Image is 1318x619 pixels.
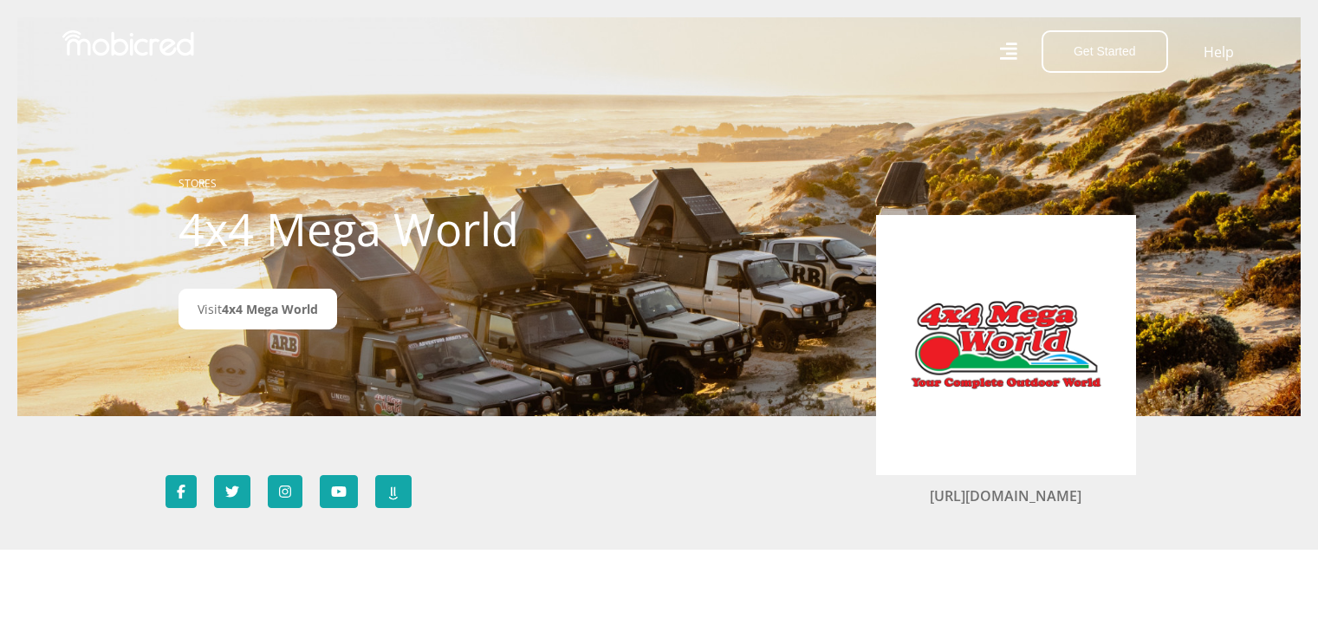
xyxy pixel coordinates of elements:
a: STORES [179,176,217,191]
a: Follow 4x4 Mega World on Instagram [268,475,302,508]
a: Follow 4x4 Mega World on Twitter [214,475,250,508]
h1: 4x4 Mega World [179,202,564,256]
a: Follow 4x4 Mega World on Facebook [166,475,197,508]
a: Review 4x4 Mega World on Hellopeter [375,475,412,508]
a: Help [1203,41,1235,63]
img: hp_icon.svg [386,485,400,502]
span: 4x4 Mega World [222,301,318,317]
a: Subscribe to 4x4 Mega World on YouTube [320,475,358,508]
button: Get Started [1042,30,1168,73]
a: Visit4x4 Mega World [179,289,337,329]
img: Mobicred [62,30,194,56]
a: [URL][DOMAIN_NAME] [930,486,1081,505]
img: 4x4 Mega World [902,241,1110,449]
